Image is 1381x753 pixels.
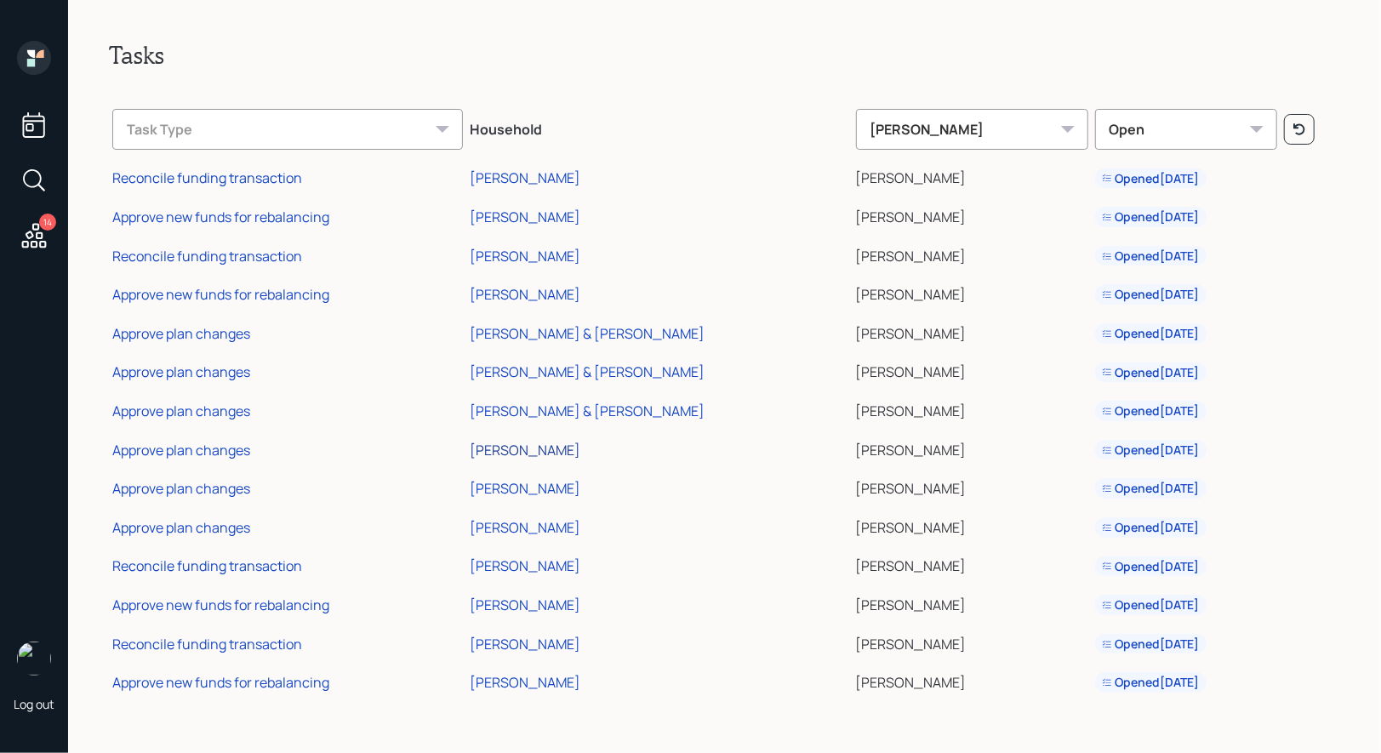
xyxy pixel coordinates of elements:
td: [PERSON_NAME] [853,466,1092,505]
div: Approve plan changes [112,402,250,420]
td: [PERSON_NAME] [853,234,1092,273]
div: Approve plan changes [112,518,250,537]
div: Approve new funds for rebalancing [112,285,329,304]
div: Reconcile funding transaction [112,556,302,575]
div: Approve new funds for rebalancing [112,596,329,614]
h2: Tasks [109,41,1340,70]
div: [PERSON_NAME] [470,247,580,265]
div: [PERSON_NAME] [470,285,580,304]
td: [PERSON_NAME] [853,583,1092,622]
div: [PERSON_NAME] [470,635,580,653]
div: Opened [DATE] [1102,558,1200,575]
td: [PERSON_NAME] [853,428,1092,467]
div: [PERSON_NAME] [470,441,580,459]
img: treva-nostdahl-headshot.png [17,642,51,676]
td: [PERSON_NAME] [853,389,1092,428]
div: [PERSON_NAME] [470,673,580,692]
div: Approve plan changes [112,362,250,381]
div: Opened [DATE] [1102,364,1200,381]
div: Reconcile funding transaction [112,247,302,265]
div: [PERSON_NAME] [470,556,580,575]
td: [PERSON_NAME] [853,311,1092,351]
td: [PERSON_NAME] [853,351,1092,390]
div: Opened [DATE] [1102,286,1200,303]
td: [PERSON_NAME] [853,545,1092,584]
div: Approve plan changes [112,324,250,343]
div: Open [1095,109,1277,150]
div: [PERSON_NAME] [470,208,580,226]
td: [PERSON_NAME] [853,157,1092,196]
div: [PERSON_NAME] [470,479,580,498]
div: Opened [DATE] [1102,674,1200,691]
div: Opened [DATE] [1102,402,1200,419]
div: Approve new funds for rebalancing [112,673,329,692]
div: Log out [14,696,54,712]
div: Opened [DATE] [1102,442,1200,459]
div: [PERSON_NAME] & [PERSON_NAME] [470,324,705,343]
td: [PERSON_NAME] [853,505,1092,545]
div: Opened [DATE] [1102,170,1200,187]
div: Approve new funds for rebalancing [112,208,329,226]
div: Approve plan changes [112,479,250,498]
div: Approve plan changes [112,441,250,459]
div: Reconcile funding transaction [112,168,302,187]
div: Opened [DATE] [1102,208,1200,225]
td: [PERSON_NAME] [853,622,1092,661]
div: [PERSON_NAME] [856,109,1088,150]
div: Task Type [112,109,463,150]
div: Opened [DATE] [1102,519,1200,536]
div: Opened [DATE] [1102,636,1200,653]
div: [PERSON_NAME] [470,168,580,187]
div: Opened [DATE] [1102,248,1200,265]
th: Household [466,97,853,157]
div: Reconcile funding transaction [112,635,302,653]
div: Opened [DATE] [1102,596,1200,613]
div: [PERSON_NAME] [470,596,580,614]
td: [PERSON_NAME] [853,660,1092,699]
td: [PERSON_NAME] [853,272,1092,311]
div: Opened [DATE] [1102,480,1200,497]
div: Opened [DATE] [1102,325,1200,342]
div: [PERSON_NAME] & [PERSON_NAME] [470,362,705,381]
div: [PERSON_NAME] & [PERSON_NAME] [470,402,705,420]
td: [PERSON_NAME] [853,195,1092,234]
div: 14 [39,214,56,231]
div: [PERSON_NAME] [470,518,580,537]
